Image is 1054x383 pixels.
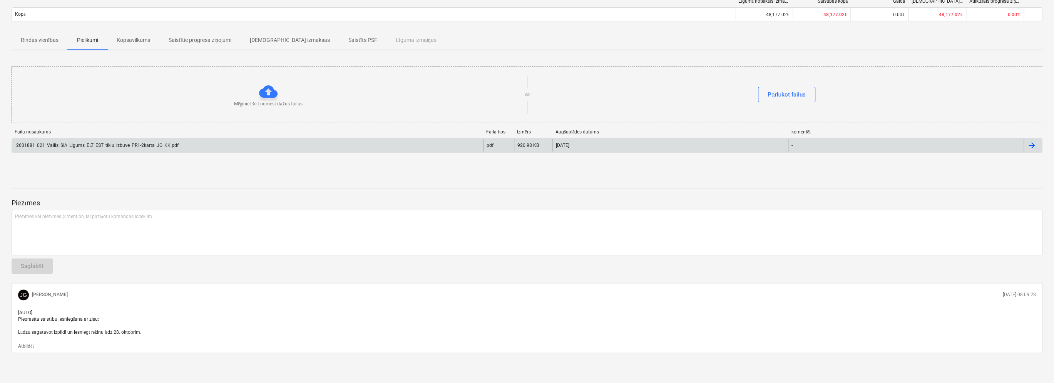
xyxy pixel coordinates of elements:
div: Faila tips [486,129,511,135]
div: Augšuplādes datums [555,129,785,135]
div: komentēt [791,129,1021,135]
div: 2601881_021_Vallis_SIA_Ligums_ELT_EST_tiklu_izbuve_PR1-2karta_JG_KK.pdf [15,143,179,148]
p: Piezīmes [12,198,1042,208]
span: 48,177.02€ [939,12,963,17]
p: Kopā [15,11,25,18]
span: JG [20,292,27,298]
span: 0.00% [1008,12,1021,17]
div: Jānis Grāmatnieks [18,290,29,300]
p: [DATE] 08:09:28 [1003,291,1036,298]
div: - [791,143,793,148]
p: [DEMOGRAPHIC_DATA] izmaksas [250,36,330,44]
p: Pielikumi [77,36,98,44]
p: Rindas vienības [21,36,59,44]
p: Kopsavilkums [117,36,150,44]
iframe: Chat Widget [1016,346,1054,383]
p: Mēģiniet šeit nomest dažus failus [234,101,302,107]
div: [DATE] [556,143,569,148]
div: 48,177.02€ [735,8,793,21]
span: [AUTO] Pieprasīta saistību iesniegšana ar ziņu: Lūdzu sagatavot izpildi un iesniegt rēķinu līdz 2... [18,310,141,335]
div: 920.98 KB [517,143,539,148]
span: 0.00€ [893,12,905,17]
div: Mēģiniet šeit nomest dažus failusvaiPārlūkot failus [12,67,1043,123]
p: Saistīts PSF [348,36,377,44]
p: Saistītie progresa ziņojumi [169,36,231,44]
button: Pārlūkot failus [758,87,815,102]
p: vai [525,92,530,98]
p: [PERSON_NAME] [32,291,68,298]
div: pdf [487,143,494,148]
div: Pārlūkot failus [768,90,806,100]
div: Izmērs [517,129,549,135]
button: Atbildēt [18,343,34,350]
div: Faila nosaukums [15,129,480,135]
span: 48,177.02€ [823,12,847,17]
